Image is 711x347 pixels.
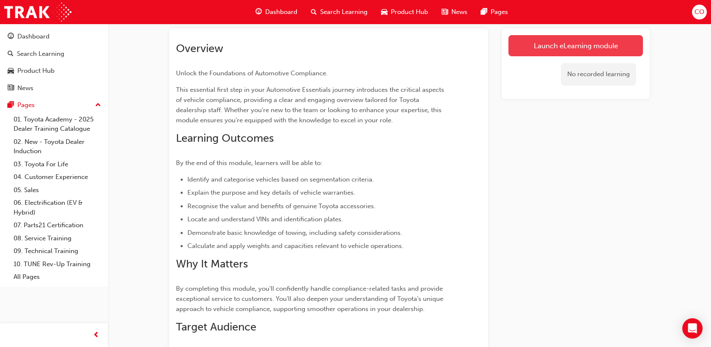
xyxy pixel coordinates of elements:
[10,158,104,171] a: 03. Toyota For Life
[17,100,35,110] div: Pages
[451,7,467,17] span: News
[17,32,49,41] div: Dashboard
[682,318,703,339] div: Open Intercom Messenger
[695,7,704,17] span: CO
[176,285,445,313] span: By completing this module, you'll confidently handle compliance-related tasks and provide excepti...
[255,7,262,17] span: guage-icon
[17,66,55,76] div: Product Hub
[491,7,508,17] span: Pages
[391,7,428,17] span: Product Hub
[3,46,104,62] a: Search Learning
[304,3,374,21] a: search-iconSearch Learning
[3,97,104,113] button: Pages
[8,67,14,75] span: car-icon
[265,7,297,17] span: Dashboard
[10,113,104,135] a: 01. Toyota Academy - 2025 Dealer Training Catalogue
[187,176,374,183] span: Identify and categorise vehicles based on segmentation criteria.
[17,83,33,93] div: News
[435,3,474,21] a: news-iconNews
[176,132,274,145] span: Learning Outcomes
[10,219,104,232] a: 07. Parts21 Certification
[187,202,376,210] span: Recognise the value and benefits of genuine Toyota accessories.
[10,171,104,184] a: 04. Customer Experience
[17,49,64,59] div: Search Learning
[481,7,487,17] span: pages-icon
[8,50,14,58] span: search-icon
[95,100,101,111] span: up-icon
[10,245,104,258] a: 09. Technical Training
[8,33,14,41] span: guage-icon
[187,229,402,237] span: Demonstrate basic knowledge of towing, including safety considerations.
[692,5,707,19] button: CO
[187,242,404,250] span: Calculate and apply weights and capacities relevant to vehicle operations.
[3,63,104,79] a: Product Hub
[8,85,14,92] span: news-icon
[176,257,248,270] span: Why It Matters
[176,86,446,124] span: This essential first step in your Automotive Essentials journey introduces the critical aspects o...
[4,3,71,22] img: Trak
[10,232,104,245] a: 08. Service Training
[93,330,99,341] span: prev-icon
[3,80,104,96] a: News
[10,258,104,271] a: 10. TUNE Rev-Up Training
[10,184,104,197] a: 05. Sales
[320,7,368,17] span: Search Learning
[561,63,636,85] div: No recorded learning
[10,196,104,219] a: 06. Electrification (EV & Hybrid)
[474,3,515,21] a: pages-iconPages
[311,7,317,17] span: search-icon
[374,3,435,21] a: car-iconProduct Hub
[8,102,14,109] span: pages-icon
[176,159,322,167] span: By the end of this module, learners will be able to:
[381,7,387,17] span: car-icon
[508,35,643,56] a: Launch eLearning module
[249,3,304,21] a: guage-iconDashboard
[10,135,104,158] a: 02. New - Toyota Dealer Induction
[3,29,104,44] a: Dashboard
[187,215,343,223] span: Locate and understand VINs and identification plates.
[442,7,448,17] span: news-icon
[176,320,256,333] span: Target Audience
[176,42,223,55] span: Overview
[10,270,104,284] a: All Pages
[176,69,328,77] span: Unlock the Foundations of Automotive Compliance.
[187,189,355,196] span: Explain the purpose and key details of vehicle warranties.
[3,27,104,97] button: DashboardSearch LearningProduct HubNews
